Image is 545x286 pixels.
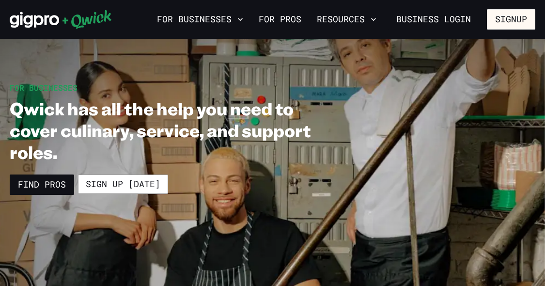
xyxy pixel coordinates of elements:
[153,11,247,28] button: For Businesses
[10,82,78,93] span: For Businesses
[78,175,168,194] a: Sign up [DATE]
[313,11,380,28] button: Resources
[10,97,325,163] h1: Qwick has all the help you need to cover culinary, service, and support roles.
[487,9,535,30] button: Signup
[255,11,305,28] a: For Pros
[388,9,479,30] a: Business Login
[10,175,74,195] a: Find Pros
